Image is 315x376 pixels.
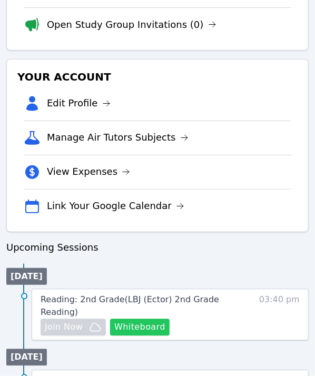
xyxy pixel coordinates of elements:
span: Reading: 2nd Grade ( LBJ (Ector) 2nd Grade Reading ) [41,295,219,318]
h3: Upcoming Sessions [6,241,309,255]
a: Open Study Group Invitations (0) [47,17,216,32]
li: [DATE] [6,349,47,366]
a: Manage Air Tutors Subjects [47,131,189,145]
a: Link Your Google Calendar [47,199,184,214]
a: Edit Profile [47,96,111,111]
li: [DATE] [6,268,47,285]
button: Join Now [41,319,106,336]
h3: Your Account [15,68,300,87]
a: View Expenses [47,165,130,180]
a: Reading: 2nd Grade(LBJ (Ector) 2nd Grade Reading) [41,294,235,319]
button: Whiteboard [110,319,170,336]
span: 03:40 pm [259,294,300,336]
span: Join Now [45,321,83,334]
